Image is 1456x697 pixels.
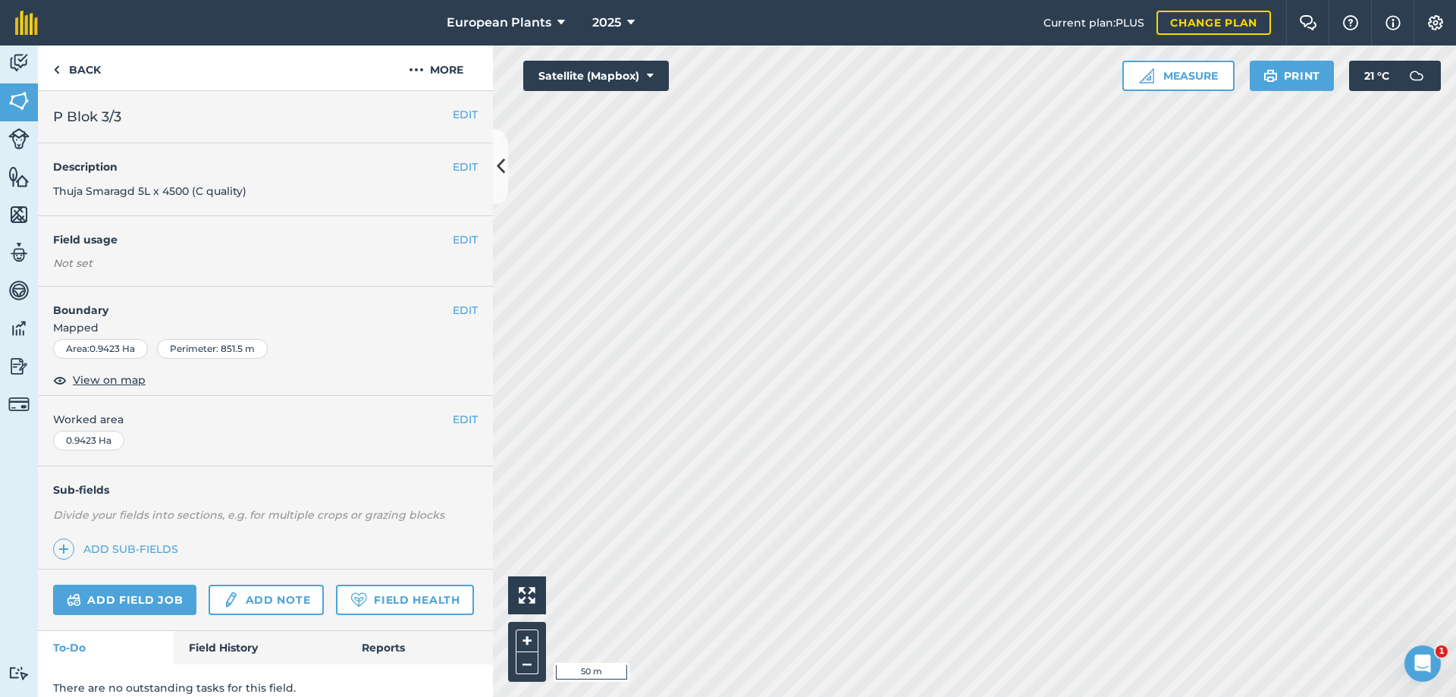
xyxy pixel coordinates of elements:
button: + [516,629,538,652]
div: Area : 0.9423 Ha [53,339,148,359]
img: svg+xml;base64,PHN2ZyB4bWxucz0iaHR0cDovL3d3dy53My5vcmcvMjAwMC9zdmciIHdpZHRoPSI1NiIgaGVpZ2h0PSI2MC... [8,165,30,188]
a: Reports [347,631,493,664]
button: Satellite (Mapbox) [523,61,669,91]
div: Not set [53,256,478,271]
a: To-Do [38,631,174,664]
a: Add sub-fields [53,538,184,560]
img: Ruler icon [1139,68,1154,83]
img: svg+xml;base64,PD94bWwgdmVyc2lvbj0iMS4wIiBlbmNvZGluZz0idXRmLTgiPz4KPCEtLSBHZW5lcmF0b3I6IEFkb2JlIE... [8,666,30,680]
img: svg+xml;base64,PD94bWwgdmVyc2lvbj0iMS4wIiBlbmNvZGluZz0idXRmLTgiPz4KPCEtLSBHZW5lcmF0b3I6IEFkb2JlIE... [8,279,30,302]
a: Back [38,46,116,90]
div: Perimeter : 851.5 m [157,339,268,359]
h4: Boundary [38,287,453,319]
img: svg+xml;base64,PHN2ZyB4bWxucz0iaHR0cDovL3d3dy53My5vcmcvMjAwMC9zdmciIHdpZHRoPSIxNCIgaGVpZ2h0PSIyNC... [58,540,69,558]
img: svg+xml;base64,PHN2ZyB4bWxucz0iaHR0cDovL3d3dy53My5vcmcvMjAwMC9zdmciIHdpZHRoPSI1NiIgaGVpZ2h0PSI2MC... [8,89,30,112]
img: Two speech bubbles overlapping with the left bubble in the forefront [1299,15,1317,30]
span: 21 ° C [1364,61,1389,91]
img: svg+xml;base64,PHN2ZyB4bWxucz0iaHR0cDovL3d3dy53My5vcmcvMjAwMC9zdmciIHdpZHRoPSIyMCIgaGVpZ2h0PSIyNC... [409,61,424,79]
button: More [379,46,493,90]
button: Print [1250,61,1335,91]
img: svg+xml;base64,PD94bWwgdmVyc2lvbj0iMS4wIiBlbmNvZGluZz0idXRmLTgiPz4KPCEtLSBHZW5lcmF0b3I6IEFkb2JlIE... [222,591,239,609]
span: 1 [1436,645,1448,658]
button: EDIT [453,106,478,123]
img: svg+xml;base64,PHN2ZyB4bWxucz0iaHR0cDovL3d3dy53My5vcmcvMjAwMC9zdmciIHdpZHRoPSIxOSIgaGVpZ2h0PSIyNC... [1263,67,1278,85]
img: svg+xml;base64,PD94bWwgdmVyc2lvbj0iMS4wIiBlbmNvZGluZz0idXRmLTgiPz4KPCEtLSBHZW5lcmF0b3I6IEFkb2JlIE... [8,355,30,378]
button: EDIT [453,302,478,319]
img: fieldmargin Logo [15,11,38,35]
span: Current plan : PLUS [1043,14,1144,31]
span: Thuja Smaragd 5L x 4500 (C quality) [53,184,246,198]
img: svg+xml;base64,PD94bWwgdmVyc2lvbj0iMS4wIiBlbmNvZGluZz0idXRmLTgiPz4KPCEtLSBHZW5lcmF0b3I6IEFkb2JlIE... [8,241,30,264]
button: Measure [1122,61,1235,91]
img: Four arrows, one pointing top left, one top right, one bottom right and the last bottom left [519,587,535,604]
p: There are no outstanding tasks for this field. [53,680,478,696]
button: EDIT [453,411,478,428]
span: View on map [73,372,146,388]
img: svg+xml;base64,PHN2ZyB4bWxucz0iaHR0cDovL3d3dy53My5vcmcvMjAwMC9zdmciIHdpZHRoPSI1NiIgaGVpZ2h0PSI2MC... [8,203,30,226]
span: Mapped [38,319,493,336]
img: svg+xml;base64,PHN2ZyB4bWxucz0iaHR0cDovL3d3dy53My5vcmcvMjAwMC9zdmciIHdpZHRoPSIxOCIgaGVpZ2h0PSIyNC... [53,371,67,389]
span: 2025 [592,14,621,32]
img: A cog icon [1426,15,1445,30]
button: – [516,652,538,674]
em: Divide your fields into sections, e.g. for multiple crops or grazing blocks [53,508,444,522]
img: svg+xml;base64,PD94bWwgdmVyc2lvbj0iMS4wIiBlbmNvZGluZz0idXRmLTgiPz4KPCEtLSBHZW5lcmF0b3I6IEFkb2JlIE... [8,317,30,340]
img: A question mark icon [1341,15,1360,30]
span: European Plants [447,14,551,32]
div: 0.9423 Ha [53,431,124,451]
img: svg+xml;base64,PHN2ZyB4bWxucz0iaHR0cDovL3d3dy53My5vcmcvMjAwMC9zdmciIHdpZHRoPSI5IiBoZWlnaHQ9IjI0Ii... [53,61,60,79]
button: EDIT [453,159,478,175]
img: svg+xml;base64,PD94bWwgdmVyc2lvbj0iMS4wIiBlbmNvZGluZz0idXRmLTgiPz4KPCEtLSBHZW5lcmF0b3I6IEFkb2JlIE... [8,52,30,74]
span: Worked area [53,411,478,428]
img: svg+xml;base64,PD94bWwgdmVyc2lvbj0iMS4wIiBlbmNvZGluZz0idXRmLTgiPz4KPCEtLSBHZW5lcmF0b3I6IEFkb2JlIE... [67,591,81,609]
a: Add note [209,585,324,615]
a: Change plan [1156,11,1271,35]
h4: Description [53,159,478,175]
img: svg+xml;base64,PD94bWwgdmVyc2lvbj0iMS4wIiBlbmNvZGluZz0idXRmLTgiPz4KPCEtLSBHZW5lcmF0b3I6IEFkb2JlIE... [8,128,30,149]
a: Add field job [53,585,196,615]
button: 21 °C [1349,61,1441,91]
span: P Blok 3/3 [53,106,121,127]
h4: Field usage [53,231,453,248]
button: View on map [53,371,146,389]
a: Field Health [336,585,473,615]
img: svg+xml;base64,PD94bWwgdmVyc2lvbj0iMS4wIiBlbmNvZGluZz0idXRmLTgiPz4KPCEtLSBHZW5lcmF0b3I6IEFkb2JlIE... [1401,61,1432,91]
img: svg+xml;base64,PHN2ZyB4bWxucz0iaHR0cDovL3d3dy53My5vcmcvMjAwMC9zdmciIHdpZHRoPSIxNyIgaGVpZ2h0PSIxNy... [1385,14,1401,32]
img: svg+xml;base64,PD94bWwgdmVyc2lvbj0iMS4wIiBlbmNvZGluZz0idXRmLTgiPz4KPCEtLSBHZW5lcmF0b3I6IEFkb2JlIE... [8,394,30,415]
a: Field History [174,631,346,664]
button: EDIT [453,231,478,248]
iframe: Intercom live chat [1404,645,1441,682]
h4: Sub-fields [38,482,493,498]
